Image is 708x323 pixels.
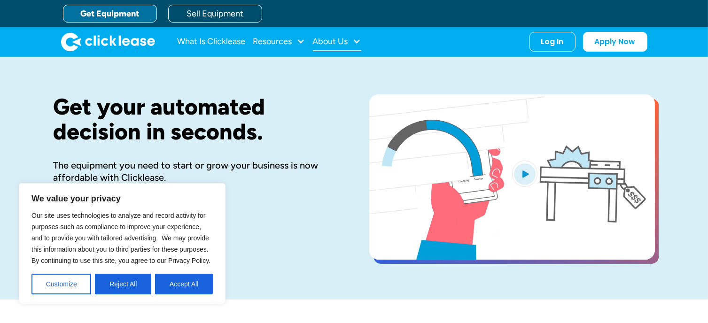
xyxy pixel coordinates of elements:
[369,94,655,260] a: open lightbox
[95,274,151,294] button: Reject All
[512,161,537,187] img: Blue play button logo on a light blue circular background
[155,274,213,294] button: Accept All
[63,5,157,23] a: Get Equipment
[54,94,339,144] h1: Get your automated decision in seconds.
[31,212,210,264] span: Our site uses technologies to analyze and record activity for purposes such as compliance to impr...
[313,32,361,51] div: About Us
[19,183,226,304] div: We value your privacy
[61,32,155,51] img: Clicklease logo
[178,32,246,51] a: What Is Clicklease
[583,32,647,52] a: Apply Now
[541,37,564,46] div: Log In
[168,5,262,23] a: Sell Equipment
[61,32,155,51] a: home
[253,32,305,51] div: Resources
[31,193,213,204] p: We value your privacy
[31,274,91,294] button: Customize
[54,159,339,184] div: The equipment you need to start or grow your business is now affordable with Clicklease.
